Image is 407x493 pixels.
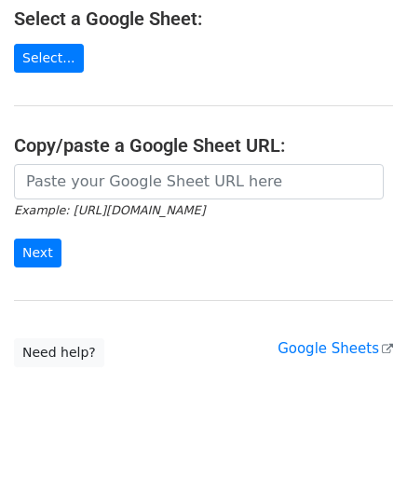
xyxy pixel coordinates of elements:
[14,203,205,217] small: Example: [URL][DOMAIN_NAME]
[278,340,393,357] a: Google Sheets
[14,7,393,30] h4: Select a Google Sheet:
[314,404,407,493] iframe: Chat Widget
[14,239,61,267] input: Next
[14,338,104,367] a: Need help?
[314,404,407,493] div: Tiện ích trò chuyện
[14,44,84,73] a: Select...
[14,134,393,157] h4: Copy/paste a Google Sheet URL:
[14,164,384,199] input: Paste your Google Sheet URL here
